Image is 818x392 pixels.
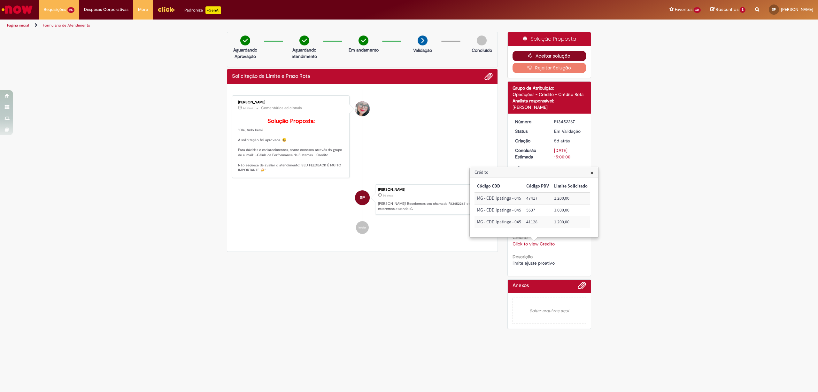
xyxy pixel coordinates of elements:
[475,192,524,204] td: Código CDD: MG - CDD Ipatinga - 045
[413,47,432,53] p: Validação
[554,147,584,160] div: [DATE] 15:00:00
[513,51,586,61] button: Aceitar solução
[484,72,493,81] button: Adicionar anexos
[84,6,128,13] span: Despesas Corporativas
[513,235,528,240] b: Crédito
[238,100,344,104] div: [PERSON_NAME]
[772,7,776,12] span: SP
[590,169,594,176] button: Close
[590,168,594,177] span: ×
[554,128,584,134] div: Em Validação
[710,7,745,13] a: Rascunhos
[43,23,90,28] a: Formulário de Atendimento
[513,298,586,324] em: Soltar arquivos aqui
[554,138,570,144] time: 27/08/2025 12:45:20
[513,260,555,266] span: limite ajuste proativo
[510,147,550,160] dt: Conclusão Estimada
[694,7,701,13] span: 60
[355,190,370,205] div: Sara Goncalves Ferreira Pereira
[475,180,524,192] th: Código CDD
[184,6,221,14] div: Padroniza
[360,190,365,205] span: SP
[289,47,320,60] p: Aguardando atendimento
[781,7,813,12] span: [PERSON_NAME]
[513,98,586,104] div: Analista responsável:
[510,138,550,144] dt: Criação
[299,36,309,45] img: check-circle-green.png
[232,184,493,215] li: Sara Goncalves Ferreira Pereira
[240,36,250,45] img: check-circle-green.png
[513,254,533,260] b: Descrição
[378,188,489,192] div: [PERSON_NAME]
[524,192,552,204] td: Código PDV: 47417
[524,180,552,192] th: Código PDV
[552,192,590,204] td: Limite Solicitado: 1.200,00
[67,7,74,13] span: 25
[349,47,379,53] p: Em andamento
[470,167,598,178] h3: Crédito
[740,7,745,13] span: 3
[554,138,570,144] span: 5d atrás
[383,194,393,197] time: 27/08/2025 12:45:20
[552,216,590,228] td: Limite Solicitado: 1.200,00
[1,3,34,16] img: ServiceNow
[44,6,66,13] span: Requisições
[477,36,487,45] img: img-circle-grey.png
[510,118,550,125] dt: Número
[383,194,393,197] span: 5d atrás
[5,20,541,31] ul: Trilhas de página
[158,4,175,14] img: click_logo_yellow_360x200.png
[524,216,552,228] td: Código PDV: 41128
[510,128,550,134] dt: Status
[552,204,590,216] td: Limite Solicitado: 3.000,00
[552,180,590,192] th: Limite Solicitado
[205,6,221,14] p: +GenAi
[554,118,584,125] div: R13452267
[716,6,739,12] span: Rascunhos
[238,118,344,173] p: "Olá, tudo bem? A solicitação foi aprovada. 😀 Para dúvidas e esclarecimentos, conte conosco atrav...
[513,85,586,91] div: Grupo de Atribuição:
[261,105,302,111] small: Comentários adicionais
[524,204,552,216] td: Código PDV: 5637
[578,281,586,293] button: Adicionar anexos
[508,32,591,46] div: Solução Proposta
[359,36,368,45] img: check-circle-green.png
[138,6,148,13] span: More
[472,47,492,53] p: Concluído
[243,106,253,110] time: 28/08/2025 19:28:02
[554,138,584,144] div: 27/08/2025 12:45:20
[469,167,599,238] div: Crédito
[675,6,692,13] span: Favoritos
[513,283,529,289] h2: Anexos
[267,117,315,125] b: Solução Proposta:
[7,23,29,28] a: Página inicial
[475,216,524,228] td: Código CDD: MG - CDD Ipatinga - 045
[475,204,524,216] td: Código CDD: MG - CDD Ipatinga - 045
[513,63,586,73] button: Rejeitar Solução
[243,106,253,110] span: 4d atrás
[355,101,370,116] div: Franciele Fernanda Melo dos Santos
[513,241,555,247] a: Click to view Crédito
[378,201,489,211] p: [PERSON_NAME]! Recebemos seu chamado R13452267 e em breve estaremos atuando.
[230,47,261,60] p: Aguardando Aprovação
[232,89,493,241] ul: Histórico de tíquete
[232,74,310,79] h2: Solicitação de Limite e Prazo Rota Histórico de tíquete
[513,91,586,98] div: Operações - Crédito - Crédito Rota
[418,36,428,45] img: arrow-next.png
[513,104,586,110] div: [PERSON_NAME]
